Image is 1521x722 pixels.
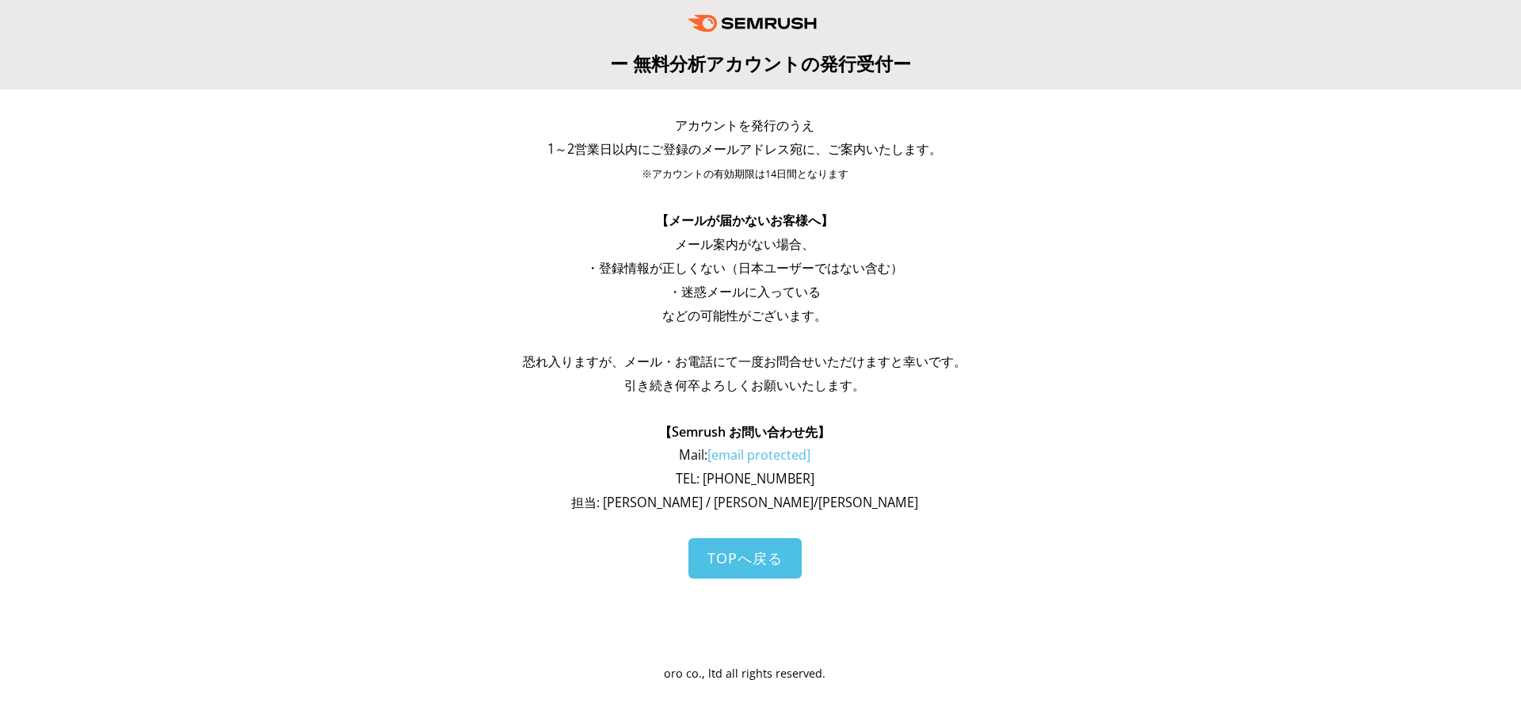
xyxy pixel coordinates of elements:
span: 恐れ入りますが、メール・お電話にて一度お問合せいただけますと幸いです。 [523,353,966,370]
span: Mail: [679,446,810,464]
span: TOPへ戻る [707,548,783,567]
span: ※アカウントの有効期限は14日間となります [642,167,848,181]
span: oro co., ltd all rights reserved. [664,666,825,681]
span: ・登録情報が正しくない（日本ユーザーではない含む） [586,259,903,277]
a: TOPへ戻る [688,538,802,579]
span: メール案内がない場合、 [675,235,814,253]
span: などの可能性がございます。 [662,307,827,324]
span: ー 無料分析アカウントの発行受付ー [610,51,911,76]
span: TEL: [PHONE_NUMBER] [676,470,814,487]
a: [email protected] [707,446,810,464]
span: ・迷惑メールに入っている [669,283,821,300]
span: 1～2営業日以内にご登録のメールアドレス宛に、ご案内いたします。 [547,140,942,158]
span: 引き続き何卒よろしくお願いいたします。 [624,376,865,394]
span: アカウントを発行のうえ [675,117,814,134]
span: 担当: [PERSON_NAME] / [PERSON_NAME]/[PERSON_NAME] [571,494,918,511]
span: 【メールが届かないお客様へ】 [656,212,833,229]
span: 【Semrush お問い合わせ先】 [659,423,830,441]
